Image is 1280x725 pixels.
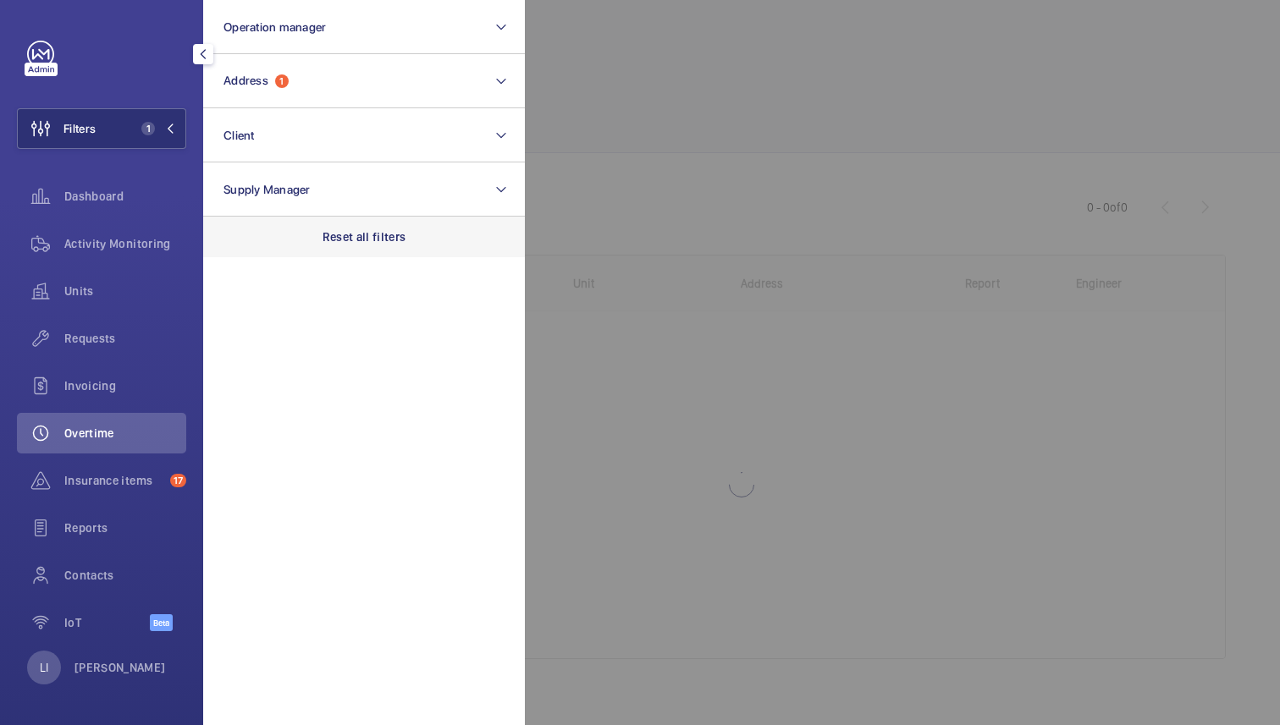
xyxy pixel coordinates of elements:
[40,659,48,676] p: LI
[64,377,186,394] span: Invoicing
[64,283,186,299] span: Units
[64,425,186,442] span: Overtime
[64,567,186,584] span: Contacts
[17,108,186,149] button: Filters1
[150,614,173,631] span: Beta
[170,474,186,487] span: 17
[64,519,186,536] span: Reports
[64,235,186,252] span: Activity Monitoring
[63,120,96,137] span: Filters
[64,188,186,205] span: Dashboard
[64,330,186,347] span: Requests
[64,472,163,489] span: Insurance items
[141,122,155,135] span: 1
[64,614,150,631] span: IoT
[74,659,166,676] p: [PERSON_NAME]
